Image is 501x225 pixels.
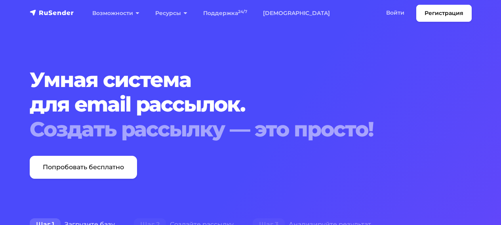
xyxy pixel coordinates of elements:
sup: 24/7 [238,9,247,14]
a: Попробовать бесплатно [30,156,137,179]
a: [DEMOGRAPHIC_DATA] [255,5,338,21]
a: Регистрация [416,5,472,22]
a: Войти [378,5,412,21]
img: RuSender [30,9,74,17]
h1: Умная система для email рассылок. [30,68,472,142]
a: Возможности [84,5,147,21]
a: Поддержка24/7 [195,5,255,21]
div: Создать рассылку — это просто! [30,117,472,142]
a: Ресурсы [147,5,195,21]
